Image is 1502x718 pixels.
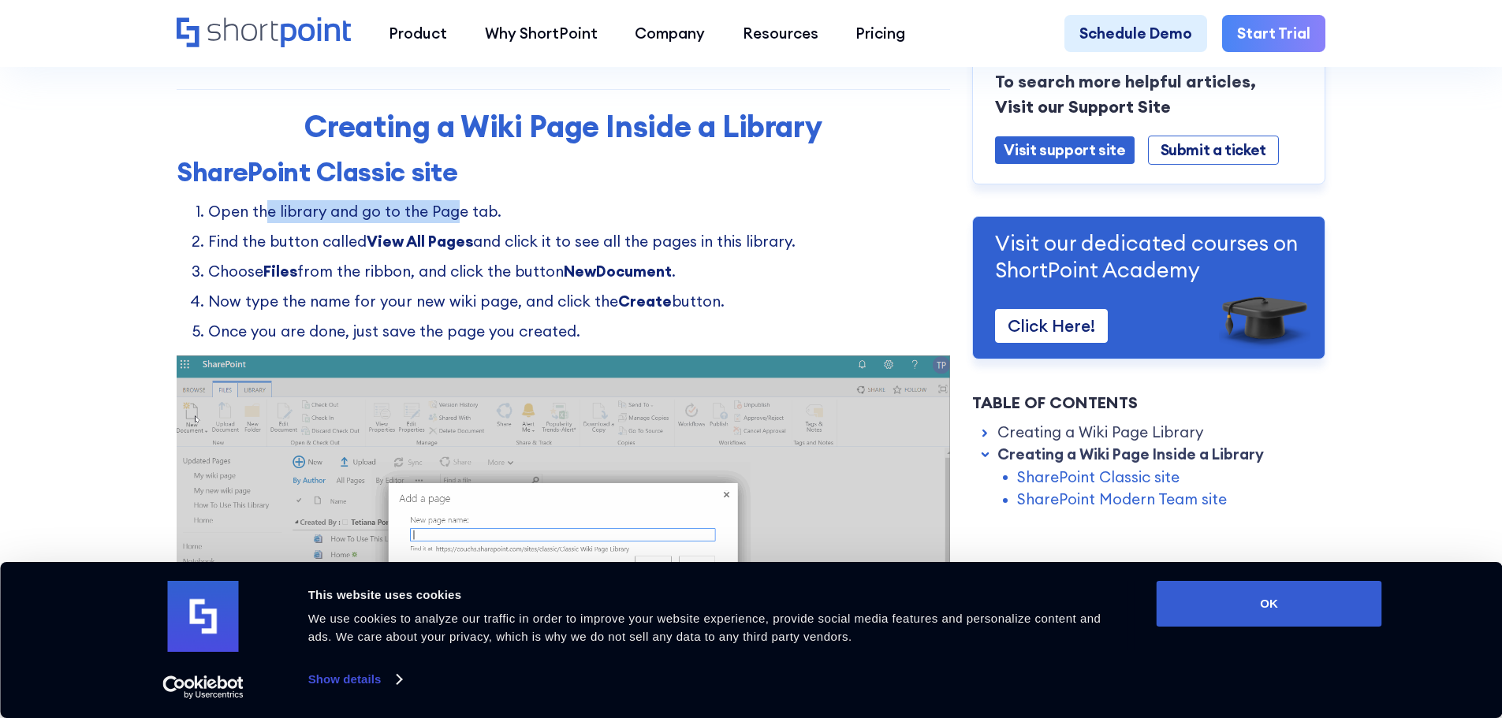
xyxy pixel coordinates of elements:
a: Visit support site [995,136,1134,163]
h3: SharePoint Classic site [177,156,950,188]
a: Why ShortPoint [466,15,617,53]
li: Choose from the ribbon, and click the button . [208,260,950,283]
a: Company [616,15,724,53]
a: SharePoint Modern Team site [1017,488,1227,511]
li: Now type the name for your new wiki page, and click the button. [208,290,950,313]
li: Open the library and go to the Page tab. [208,200,950,223]
a: Creating a Wiki Page Inside a Library [997,443,1264,466]
img: logo [168,581,239,652]
span: We use cookies to analyze our traffic in order to improve your website experience, provide social... [308,612,1101,643]
strong: View All Pages [367,232,473,251]
div: Company [635,22,705,45]
a: SharePoint Classic site [1017,465,1180,488]
div: Table of Contents [972,391,1325,415]
p: Visit our dedicated courses on ShortPoint Academy [995,229,1303,283]
h2: Creating a Wiki Page Inside a Library [267,109,859,143]
a: Usercentrics Cookiebot - opens in a new window [134,675,272,699]
div: Why ShortPoint [485,22,598,45]
strong: Create [618,292,672,311]
a: Product [370,15,466,53]
strong: Files [263,262,297,281]
a: Home [177,17,351,50]
a: Creating a Wiki Page Library [997,421,1203,444]
a: Start Trial [1222,15,1325,53]
a: Resources [724,15,837,53]
a: Pricing [837,15,925,53]
li: Once you are done, just save the page you created. [208,320,950,343]
div: Pricing [855,22,905,45]
strong: NewDocument [564,262,672,281]
a: Show details [308,668,401,691]
div: Resources [743,22,818,45]
div: Product [389,22,447,45]
div: This website uses cookies [308,586,1121,605]
a: Submit a ticket [1148,135,1279,164]
a: Schedule Demo [1064,15,1207,53]
button: OK [1157,581,1382,627]
a: Click Here! [995,308,1108,342]
li: Find the button called and click it to see all the pages in this library. [208,230,950,253]
p: To search more helpful articles, Visit our Support Site [995,69,1303,119]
